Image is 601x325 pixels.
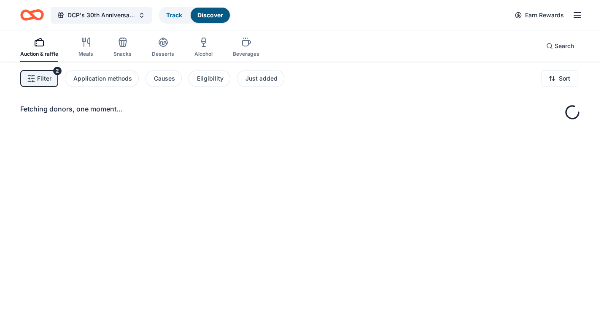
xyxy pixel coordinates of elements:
[189,70,230,87] button: Eligibility
[233,51,259,57] div: Beverages
[194,51,213,57] div: Alcohol
[166,11,182,19] a: Track
[113,34,132,62] button: Snacks
[542,70,577,87] button: Sort
[555,41,574,51] span: Search
[37,73,51,84] span: Filter
[78,34,93,62] button: Meals
[510,8,569,23] a: Earn Rewards
[197,73,224,84] div: Eligibility
[78,51,93,57] div: Meals
[237,70,284,87] button: Just added
[113,51,132,57] div: Snacks
[51,7,152,24] button: DCP's 30th Anniversary Gala - Waves of Change
[152,34,174,62] button: Desserts
[159,7,231,24] button: TrackDiscover
[146,70,182,87] button: Causes
[20,51,58,57] div: Auction & raffle
[559,73,570,84] span: Sort
[194,34,213,62] button: Alcohol
[53,67,62,75] div: 2
[67,10,135,20] span: DCP's 30th Anniversary Gala - Waves of Change
[20,70,58,87] button: Filter2
[197,11,223,19] a: Discover
[245,73,278,84] div: Just added
[154,73,175,84] div: Causes
[233,34,259,62] button: Beverages
[20,5,44,25] a: Home
[65,70,139,87] button: Application methods
[73,73,132,84] div: Application methods
[539,38,581,54] button: Search
[152,51,174,57] div: Desserts
[20,34,58,62] button: Auction & raffle
[20,104,581,114] div: Fetching donors, one moment...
